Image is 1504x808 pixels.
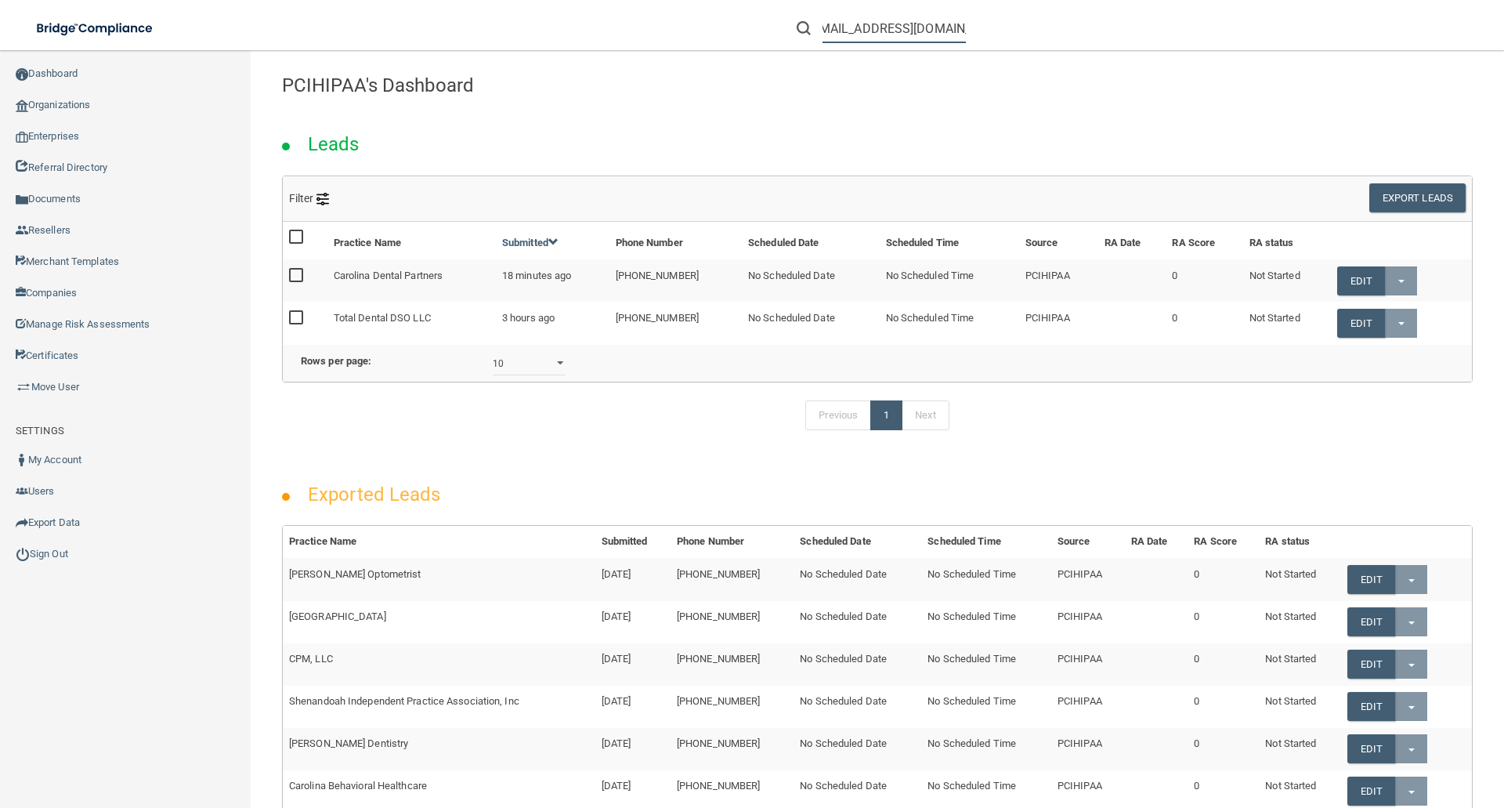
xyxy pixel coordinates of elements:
td: 0 [1188,558,1259,600]
td: [PHONE_NUMBER] [671,601,794,643]
td: [DATE] [595,558,671,600]
img: ic-search.3b580494.png [797,21,811,35]
td: No Scheduled Time [921,728,1051,770]
td: PCIHIPAA [1019,302,1098,343]
img: enterprise.0d942306.png [16,132,28,143]
td: Not Started [1259,558,1340,600]
a: Edit [1347,777,1395,806]
span: Filter [289,192,329,205]
td: No Scheduled Date [794,643,921,686]
td: [PHONE_NUMBER] [671,558,794,600]
a: 1 [870,400,902,430]
td: No Scheduled Date [794,728,921,770]
a: Next [902,400,949,430]
img: ic_power_dark.7ecde6b1.png [16,547,30,561]
img: icon-users.e205127d.png [16,485,28,498]
th: RA Score [1166,222,1242,259]
th: Scheduled Time [880,222,1019,259]
th: Phone Number [609,222,743,259]
th: Scheduled Date [742,222,879,259]
td: No Scheduled Time [880,259,1019,302]
td: [DATE] [595,643,671,686]
td: No Scheduled Date [794,558,921,600]
td: PCIHIPAA [1051,686,1125,728]
iframe: Drift Widget Chat Controller [1233,697,1485,759]
th: Scheduled Date [794,526,921,558]
td: Shenandoah Independent Practice Association, Inc [283,686,595,728]
td: 0 [1188,686,1259,728]
td: [DATE] [595,686,671,728]
th: Practice Name [283,526,595,558]
a: Edit [1347,692,1395,721]
img: ic_dashboard_dark.d01f4a41.png [16,68,28,81]
td: No Scheduled Time [921,686,1051,728]
td: Not Started [1243,259,1331,302]
td: [PERSON_NAME] Dentistry [283,728,595,770]
a: Edit [1347,607,1395,636]
label: SETTINGS [16,422,64,440]
td: [PHONE_NUMBER] [671,686,794,728]
img: organization-icon.f8decf85.png [16,100,28,112]
th: Source [1051,526,1125,558]
td: 0 [1166,302,1242,343]
h2: Leads [292,122,375,166]
b: Rows per page: [301,355,371,367]
td: No Scheduled Date [742,302,879,343]
td: [PHONE_NUMBER] [671,643,794,686]
td: 0 [1166,259,1242,302]
a: Edit [1347,565,1395,594]
img: briefcase.64adab9b.png [16,379,31,395]
td: [GEOGRAPHIC_DATA] [283,601,595,643]
td: 0 [1188,643,1259,686]
td: [PHONE_NUMBER] [671,728,794,770]
a: Edit [1337,266,1385,295]
th: Submitted [595,526,671,558]
td: 18 minutes ago [496,259,609,302]
td: [PHONE_NUMBER] [609,302,743,343]
th: Source [1019,222,1098,259]
td: No Scheduled Time [921,558,1051,600]
td: [DATE] [595,728,671,770]
td: Not Started [1243,302,1331,343]
td: 3 hours ago [496,302,609,343]
h4: PCIHIPAA's Dashboard [282,75,1473,96]
td: Not Started [1259,686,1340,728]
td: Not Started [1259,601,1340,643]
td: PCIHIPAA [1051,643,1125,686]
th: RA status [1243,222,1331,259]
td: No Scheduled Time [921,643,1051,686]
td: No Scheduled Time [880,302,1019,343]
h2: Exported Leads [292,473,456,516]
img: bridge_compliance_login_screen.278c3ca4.svg [23,13,168,45]
td: Not Started [1259,643,1340,686]
td: 0 [1188,728,1259,770]
td: Total Dental DSO LLC [327,302,496,343]
td: CPM, LLC [283,643,595,686]
a: Edit [1347,650,1395,679]
td: 0 [1188,601,1259,643]
td: [PERSON_NAME] Optometrist [283,558,595,600]
th: RA status [1259,526,1340,558]
img: ic_reseller.de258add.png [16,224,28,237]
th: RA Date [1098,222,1166,259]
td: [PHONE_NUMBER] [609,259,743,302]
img: ic_user_dark.df1a06c3.png [16,454,28,466]
img: icon-filter@2x.21656d0b.png [316,193,329,205]
td: No Scheduled Date [794,601,921,643]
th: RA Score [1188,526,1259,558]
td: No Scheduled Date [742,259,879,302]
a: Previous [805,400,871,430]
td: PCIHIPAA [1051,728,1125,770]
th: Scheduled Time [921,526,1051,558]
input: Search [822,14,966,43]
img: icon-export.b9366987.png [16,516,28,529]
img: icon-documents.8dae5593.png [16,194,28,206]
a: Submitted [502,237,559,248]
a: Edit [1337,309,1385,338]
td: PCIHIPAA [1051,601,1125,643]
td: PCIHIPAA [1019,259,1098,302]
button: Export Leads [1369,183,1466,212]
th: Practice Name [327,222,496,259]
th: RA Date [1125,526,1188,558]
th: Phone Number [671,526,794,558]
